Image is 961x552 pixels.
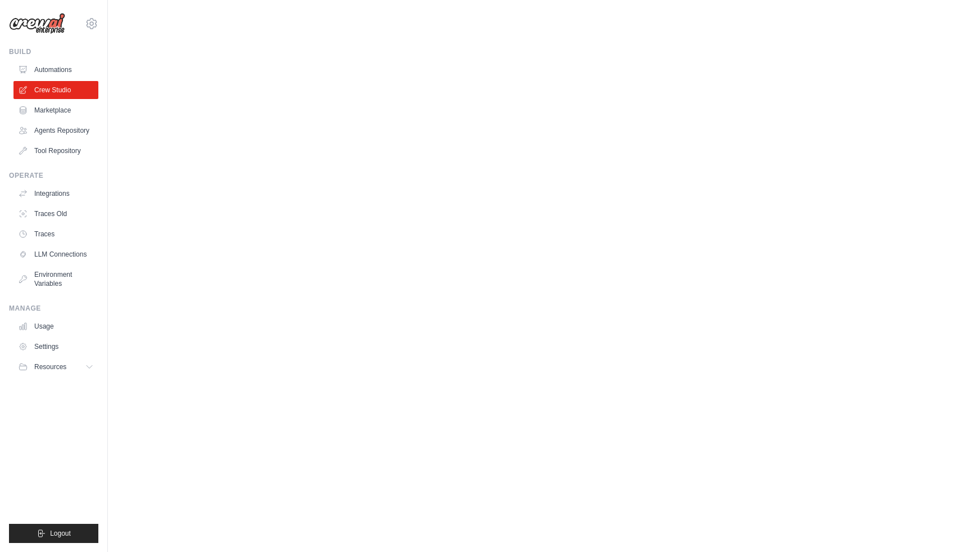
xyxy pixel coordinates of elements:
a: Tool Repository [13,142,98,160]
a: Settings [13,338,98,356]
a: Automations [13,61,98,79]
a: Agents Repository [13,122,98,140]
div: Operate [9,171,98,180]
div: Build [9,47,98,56]
a: Crew Studio [13,81,98,99]
a: LLM Connections [13,245,98,263]
a: Environment Variables [13,266,98,293]
span: Resources [34,362,66,371]
a: Integrations [13,185,98,203]
a: Traces [13,225,98,243]
img: Logo [9,13,65,34]
div: Manage [9,304,98,313]
button: Logout [9,524,98,543]
a: Usage [13,317,98,335]
span: Logout [50,529,71,538]
button: Resources [13,358,98,376]
a: Marketplace [13,101,98,119]
a: Traces Old [13,205,98,223]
